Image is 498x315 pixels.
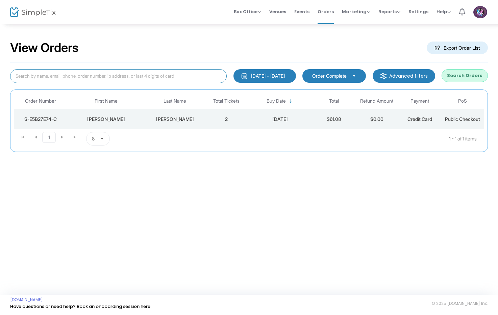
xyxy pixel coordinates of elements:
div: Jamie [69,116,143,123]
span: Public Checkout [445,116,480,122]
button: Search Orders [442,69,488,82]
span: Settings [408,3,428,20]
m-button: Advanced filters [373,69,435,83]
td: $0.00 [355,109,398,129]
span: Order Number [25,98,56,104]
th: Total [312,93,355,109]
input: Search by name, email, phone, order number, ip address, or last 4 digits of card [10,69,227,83]
span: Payment [410,98,429,104]
td: $61.08 [312,109,355,129]
img: monthly [241,73,248,79]
span: PoS [458,98,467,104]
span: Help [437,8,451,15]
span: Venues [269,3,286,20]
div: [DATE] - [DATE] [251,73,285,79]
button: Select [349,72,359,80]
div: S-E5B27E74-C [16,116,66,123]
h2: View Orders [10,41,79,55]
span: Events [294,3,309,20]
button: [DATE] - [DATE] [233,69,296,83]
a: [DOMAIN_NAME] [10,297,43,303]
span: Credit Card [407,116,432,122]
span: First Name [95,98,118,104]
th: Refund Amount [355,93,398,109]
img: filter [380,73,387,79]
a: Have questions or need help? Book an onboarding session here [10,303,150,310]
span: Last Name [164,98,186,104]
span: © 2025 [DOMAIN_NAME] Inc. [432,301,488,306]
div: 8/8/2025 [250,116,311,123]
span: Box Office [234,8,261,15]
span: Reports [378,8,400,15]
span: Page 1 [42,132,56,143]
span: Order Complete [312,73,347,79]
button: Select [97,132,107,145]
span: Sortable [288,99,294,104]
td: 2 [205,109,248,129]
div: Data table [14,93,484,129]
span: Orders [318,3,334,20]
div: Gerhardt [147,116,203,123]
m-button: Export Order List [427,42,488,54]
kendo-pager-info: 1 - 1 of 1 items [177,132,477,146]
span: Marketing [342,8,370,15]
span: Buy Date [267,98,286,104]
th: Total Tickets [205,93,248,109]
span: 8 [92,135,95,142]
